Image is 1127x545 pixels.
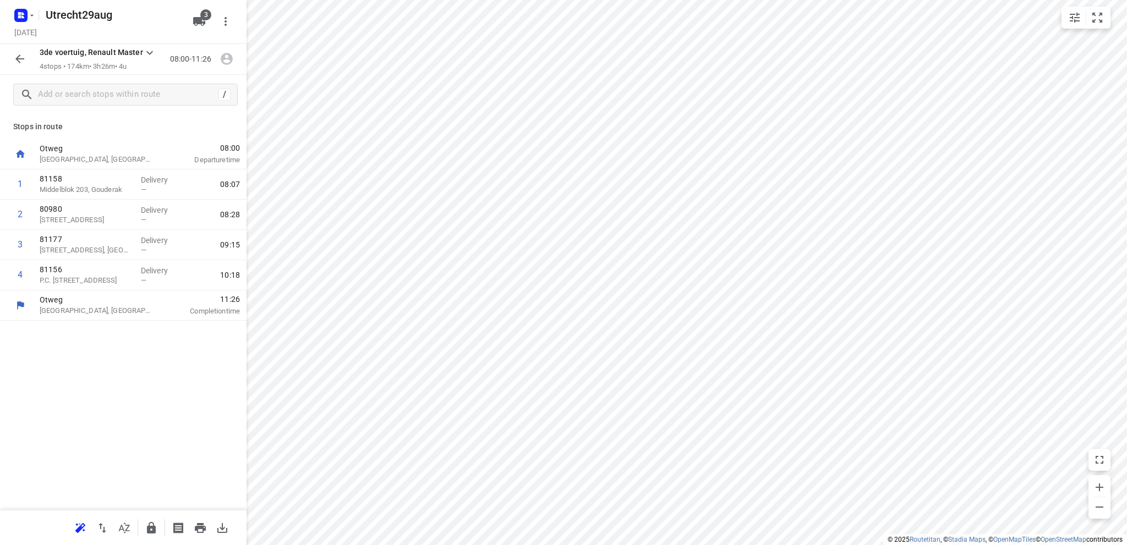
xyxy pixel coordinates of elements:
p: Delivery [141,174,182,185]
p: 4 stops • 174km • 3h26m • 4u [40,62,156,72]
div: 2 [18,209,23,219]
p: Completion time [167,306,240,317]
div: 4 [18,269,23,280]
div: 3 [18,239,23,250]
p: 51b Bovenkerkseweg, Stolwijk [40,214,132,225]
button: More [215,10,237,32]
span: Reverse route [91,522,113,532]
p: [GEOGRAPHIC_DATA], [GEOGRAPHIC_DATA] [40,305,154,316]
a: Stadia Maps [948,536,986,543]
p: Stops in route [13,121,233,133]
span: 11:26 [167,294,240,305]
h5: Project date [10,26,41,38]
span: 08:00 [167,142,240,153]
div: small contained button group [1062,7,1110,29]
div: 1 [18,179,23,189]
p: Otweg [40,143,154,154]
span: — [141,185,146,194]
p: Middelblok 203, Gouderak [40,184,132,195]
button: Map settings [1064,7,1086,29]
span: Sort by time window [113,522,135,532]
button: 3 [188,10,210,32]
p: Delivery [141,235,182,246]
p: Otweg [40,294,154,305]
span: 10:18 [220,269,240,280]
p: Departure time [167,155,240,166]
p: 80980 [40,203,132,214]
p: 3de voertuig, Renault Master [40,47,143,58]
p: 81156 [40,264,132,275]
p: Delivery [141,265,182,276]
p: Ruimtevaartbaan 16A, Ijsselstein [40,245,132,256]
span: Reoptimize route [69,522,91,532]
span: — [141,276,146,284]
p: P.C. Allstraat 17, Zaandam [40,275,132,286]
span: 08:28 [220,209,240,220]
span: 08:07 [220,179,240,190]
h5: Utrecht29aug [41,6,184,24]
div: / [218,89,231,101]
a: Routetitan [910,536,940,543]
p: 81177 [40,234,132,245]
p: 08:00-11:26 [170,53,216,65]
span: Print shipping labels [167,522,189,532]
span: — [141,246,146,254]
p: 81158 [40,173,132,184]
p: Delivery [141,205,182,216]
li: © 2025 , © , © © contributors [888,536,1123,543]
a: OpenStreetMap [1041,536,1086,543]
span: 09:15 [220,239,240,250]
span: Print route [189,522,211,532]
span: 3 [200,9,211,20]
a: OpenMapTiles [993,536,1036,543]
p: [GEOGRAPHIC_DATA], [GEOGRAPHIC_DATA] [40,154,154,165]
button: Fit zoom [1086,7,1108,29]
span: Assign driver [216,53,238,64]
span: — [141,216,146,224]
span: Download route [211,522,233,532]
input: Add or search stops within route [38,86,218,103]
button: Lock route [140,517,162,539]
